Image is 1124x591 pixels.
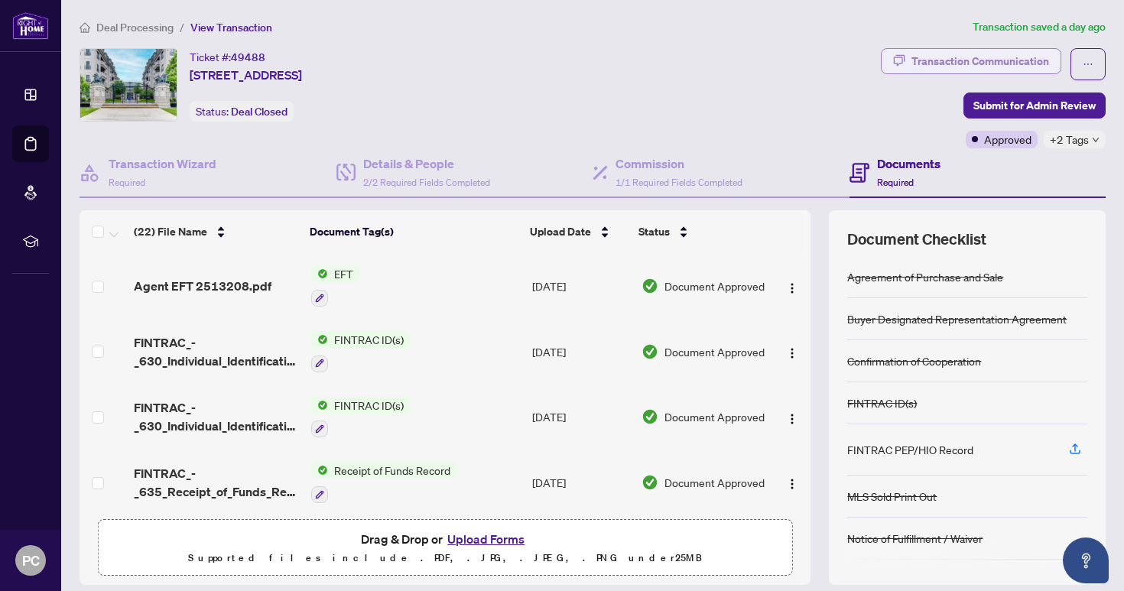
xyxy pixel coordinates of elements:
article: Transaction saved a day ago [973,18,1106,36]
span: home [80,22,90,33]
span: Deal Processing [96,21,174,34]
span: Approved [984,131,1031,148]
img: IMG-N12204483_1.jpg [80,49,177,121]
span: 2/2 Required Fields Completed [363,177,490,188]
img: Logo [786,413,798,425]
span: ellipsis [1083,59,1093,70]
th: Upload Date [524,210,632,253]
img: Status Icon [311,397,328,414]
img: Logo [786,478,798,490]
div: Ticket #: [190,48,265,66]
img: Logo [786,347,798,359]
button: Open asap [1063,537,1109,583]
span: +2 Tags [1050,131,1089,148]
button: Logo [780,470,804,495]
div: FINTRAC PEP/HIO Record [847,441,973,458]
span: Drag & Drop or [361,529,529,549]
button: Status IconFINTRAC ID(s) [311,397,410,438]
img: logo [12,11,49,40]
li: / [180,18,184,36]
span: Document Approved [664,408,765,425]
h4: Transaction Wizard [109,154,216,173]
div: Notice of Fulfillment / Waiver [847,530,983,547]
td: [DATE] [526,319,635,385]
span: FINTRAC ID(s) [328,397,410,414]
span: FINTRAC_-_630_Individual_Identification_Record__B__-_PropTx-[PERSON_NAME].pdf [134,398,298,435]
div: Confirmation of Cooperation [847,352,981,369]
span: Drag & Drop orUpload FormsSupported files include .PDF, .JPG, .JPEG, .PNG under25MB [99,520,791,576]
span: Agent EFT 2513208.pdf [134,277,271,295]
button: Status IconReceipt of Funds Record [311,462,456,503]
div: Buyer Designated Representation Agreement [847,310,1067,327]
img: Document Status [642,278,658,294]
img: Status Icon [311,265,328,282]
img: Status Icon [311,462,328,479]
th: Status [632,210,768,253]
td: [DATE] [526,450,635,515]
img: Logo [786,282,798,294]
span: Receipt of Funds Record [328,462,456,479]
span: EFT [328,265,359,282]
button: Logo [780,274,804,298]
button: Status IconEFT [311,265,359,307]
span: (22) File Name [134,223,207,240]
span: 49488 [231,50,265,64]
button: Logo [780,404,804,429]
img: Document Status [642,343,658,360]
th: Document Tag(s) [304,210,524,253]
button: Upload Forms [443,529,529,549]
td: [DATE] [526,385,635,450]
span: Required [109,177,145,188]
button: Transaction Communication [881,48,1061,74]
img: Status Icon [311,331,328,348]
span: Status [638,223,670,240]
div: Transaction Communication [911,49,1049,73]
td: [DATE] [526,253,635,319]
span: Upload Date [530,223,591,240]
div: Agreement of Purchase and Sale [847,268,1003,285]
span: FINTRAC_-_630_Individual_Identification_Record__A__-_PropTx-[PERSON_NAME].pdf [134,333,298,370]
h4: Details & People [363,154,490,173]
span: Submit for Admin Review [973,93,1096,118]
button: Logo [780,339,804,364]
img: Document Status [642,408,658,425]
span: down [1092,136,1100,144]
div: MLS Sold Print Out [847,488,937,505]
p: Supported files include .PDF, .JPG, .JPEG, .PNG under 25 MB [108,549,782,567]
span: Document Approved [664,278,765,294]
span: View Transaction [190,21,272,34]
span: Document Approved [664,343,765,360]
span: 1/1 Required Fields Completed [616,177,742,188]
span: FINTRAC_-_635_Receipt_of_Funds_Record_-_PropTx-[PERSON_NAME].pdf [134,464,298,501]
div: FINTRAC ID(s) [847,395,917,411]
span: Required [877,177,914,188]
div: Status: [190,101,294,122]
button: Status IconFINTRAC ID(s) [311,331,410,372]
span: Document Approved [664,474,765,491]
span: PC [22,550,40,571]
th: (22) File Name [128,210,304,253]
span: Deal Closed [231,105,287,119]
span: FINTRAC ID(s) [328,331,410,348]
h4: Documents [877,154,940,173]
span: [STREET_ADDRESS] [190,66,302,84]
button: Submit for Admin Review [963,93,1106,119]
h4: Commission [616,154,742,173]
span: Document Checklist [847,229,986,250]
img: Document Status [642,474,658,491]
